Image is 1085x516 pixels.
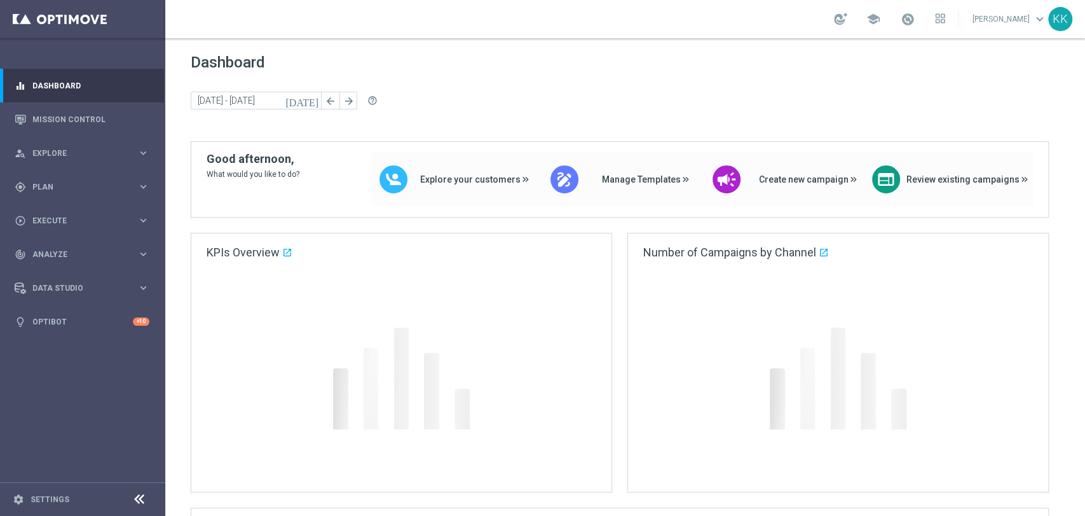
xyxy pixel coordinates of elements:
i: keyboard_arrow_right [137,282,149,294]
button: Mission Control [14,115,150,125]
span: Plan [32,183,137,191]
button: track_changes Analyze keyboard_arrow_right [14,249,150,260]
i: equalizer [15,80,26,92]
a: Dashboard [32,69,149,102]
button: Data Studio keyboard_arrow_right [14,283,150,293]
i: keyboard_arrow_right [137,147,149,159]
div: Analyze [15,249,137,260]
button: lightbulb Optibot +10 [14,317,150,327]
div: KK [1048,7,1072,31]
i: gps_fixed [15,181,26,193]
button: gps_fixed Plan keyboard_arrow_right [14,182,150,192]
button: play_circle_outline Execute keyboard_arrow_right [14,216,150,226]
i: keyboard_arrow_right [137,248,149,260]
span: Explore [32,150,137,157]
div: Plan [15,181,137,193]
span: Execute [32,217,137,225]
button: person_search Explore keyboard_arrow_right [14,148,150,158]
span: Data Studio [32,284,137,292]
div: Optibot [15,305,149,338]
i: settings [13,494,24,505]
div: Data Studio [15,282,137,294]
i: keyboard_arrow_right [137,181,149,193]
div: Explore [15,148,137,159]
div: Mission Control [15,102,149,136]
a: Mission Control [32,102,149,136]
i: keyboard_arrow_right [137,214,149,227]
span: keyboard_arrow_down [1033,12,1047,26]
span: Analyze [32,251,137,258]
i: track_changes [15,249,26,260]
a: Optibot [32,305,133,338]
button: equalizer Dashboard [14,81,150,91]
span: school [866,12,880,26]
div: +10 [133,317,149,326]
a: [PERSON_NAME]keyboard_arrow_down [971,10,1048,29]
div: Execute [15,215,137,227]
a: Settings [31,496,69,503]
i: play_circle_outline [15,215,26,227]
i: person_search [15,148,26,159]
i: lightbulb [15,316,26,328]
div: Dashboard [15,69,149,102]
